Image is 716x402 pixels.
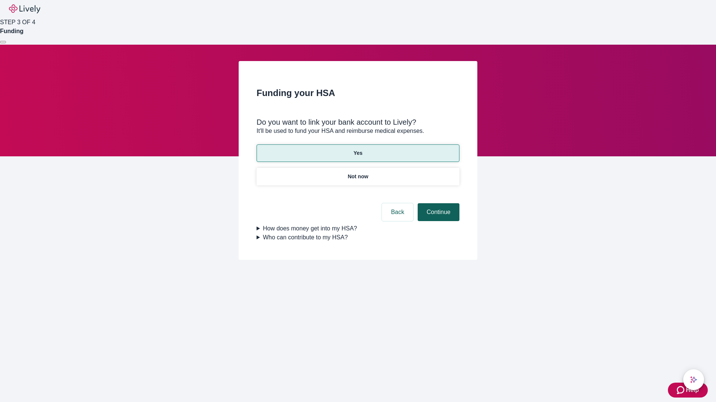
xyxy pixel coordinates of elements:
[677,386,686,395] svg: Zendesk support icon
[257,168,459,185] button: Not now
[257,144,459,162] button: Yes
[257,86,459,100] h2: Funding your HSA
[418,203,459,221] button: Continue
[348,173,368,181] p: Not now
[9,4,40,13] img: Lively
[354,149,362,157] p: Yes
[683,369,704,390] button: chat
[668,383,708,398] button: Zendesk support iconHelp
[257,127,459,135] p: It'll be used to fund your HSA and reimburse medical expenses.
[257,224,459,233] summary: How does money get into my HSA?
[257,118,459,127] div: Do you want to link your bank account to Lively?
[690,376,697,383] svg: Lively AI Assistant
[686,386,699,395] span: Help
[257,233,459,242] summary: Who can contribute to my HSA?
[382,203,413,221] button: Back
